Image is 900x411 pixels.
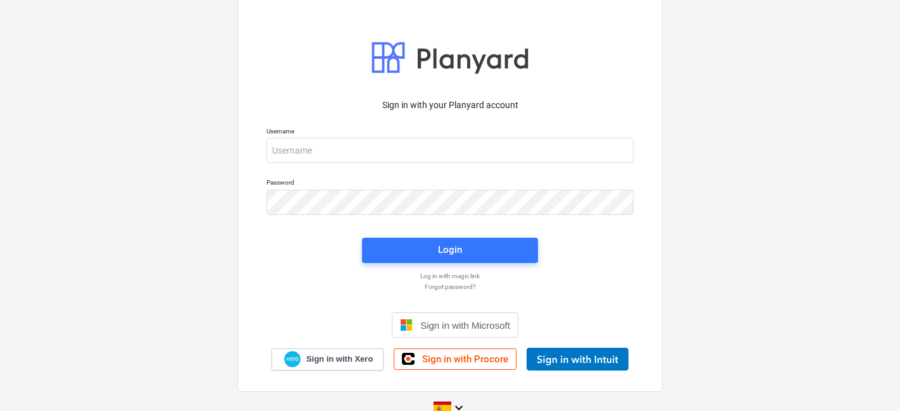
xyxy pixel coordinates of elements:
[266,127,634,138] p: Username
[260,272,640,280] a: Log in with magic link
[266,178,634,189] p: Password
[266,99,634,112] p: Sign in with your Planyard account
[400,319,413,331] img: Microsoft logo
[394,348,516,370] a: Sign in with Procore
[266,138,634,163] input: Username
[306,353,373,365] span: Sign in with Xero
[420,320,510,331] span: Sign in with Microsoft
[284,351,301,368] img: Xero logo
[260,283,640,291] a: Forgot password?
[362,238,538,263] button: Login
[422,353,508,365] span: Sign in with Procore
[438,242,462,258] div: Login
[272,348,384,371] a: Sign in with Xero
